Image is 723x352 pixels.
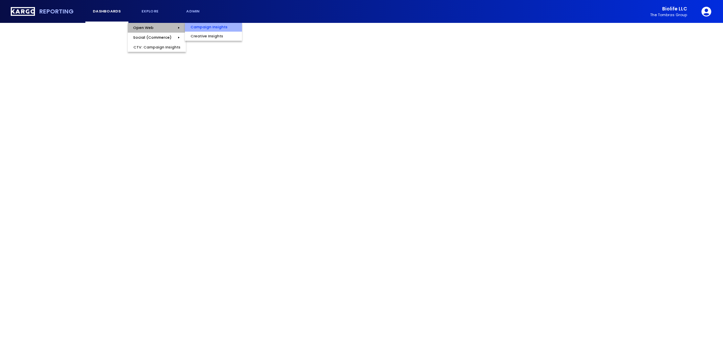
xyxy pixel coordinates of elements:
div: dashboards [91,9,123,13]
div: Campaign Insights [185,22,233,32]
div: admin [177,9,209,13]
div: CTV: Campaign Insights [128,42,186,52]
div: Creative Insights [185,32,229,41]
span: Reporting [39,7,74,15]
img: Kargo logo [11,7,35,16]
span: Biolife LLC [662,6,687,11]
button: Open Web [133,25,180,31]
div: Social (Commerce) [133,36,177,39]
div: Open Web [133,27,177,29]
div: explore [134,9,166,13]
span: The Tombras Group [650,13,687,17]
button: Social (Commerce) [133,35,180,40]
